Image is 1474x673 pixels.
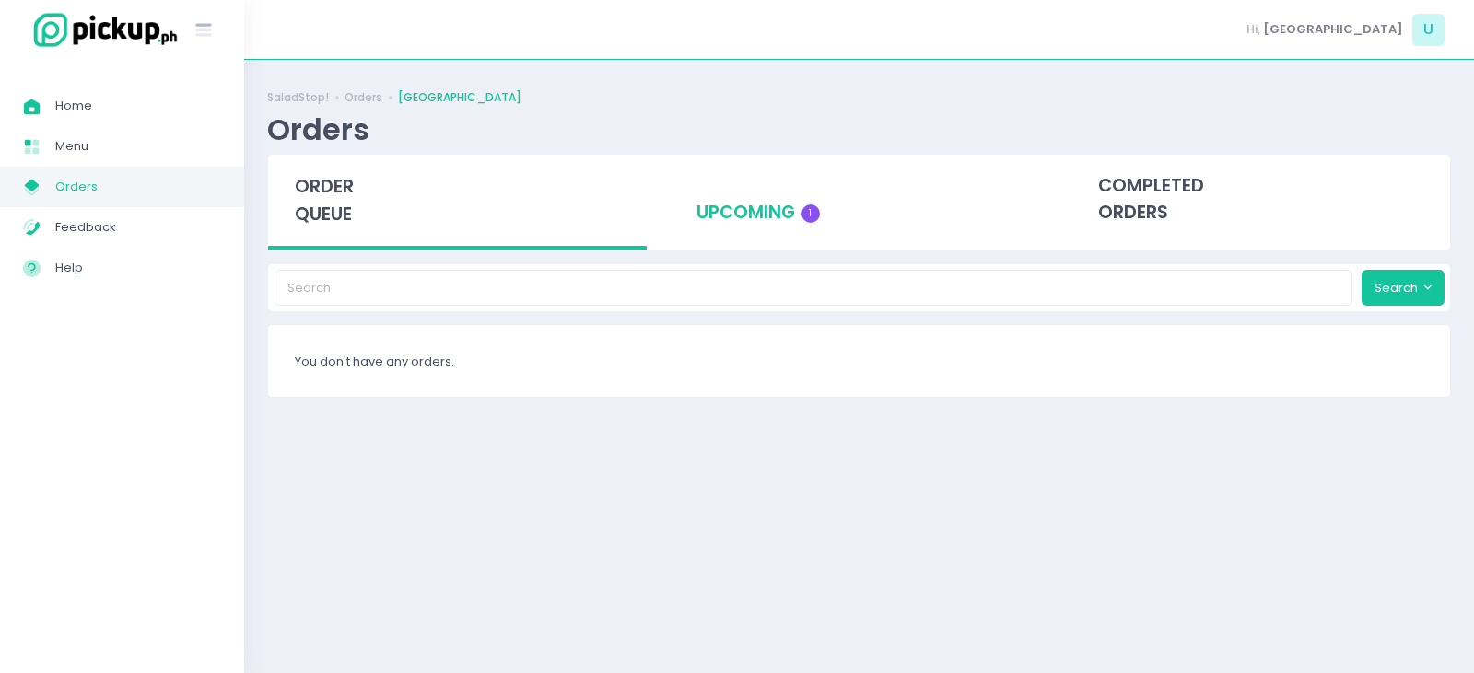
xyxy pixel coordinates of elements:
[55,215,221,239] span: Feedback
[670,155,1048,245] div: upcoming
[267,89,329,106] a: SaladStop!
[295,174,354,226] span: order queue
[1071,155,1450,245] div: completed orders
[1246,20,1260,39] span: Hi,
[55,94,221,118] span: Home
[268,325,1450,397] div: You don't have any orders.
[1263,20,1403,39] span: [GEOGRAPHIC_DATA]
[55,134,221,158] span: Menu
[275,270,1353,305] input: Search
[801,204,820,223] span: 1
[267,111,369,147] div: Orders
[1412,14,1445,46] span: U
[1362,270,1445,305] button: Search
[345,89,382,106] a: Orders
[55,175,221,199] span: Orders
[55,256,221,280] span: Help
[398,89,521,106] a: [GEOGRAPHIC_DATA]
[23,10,180,50] img: logo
